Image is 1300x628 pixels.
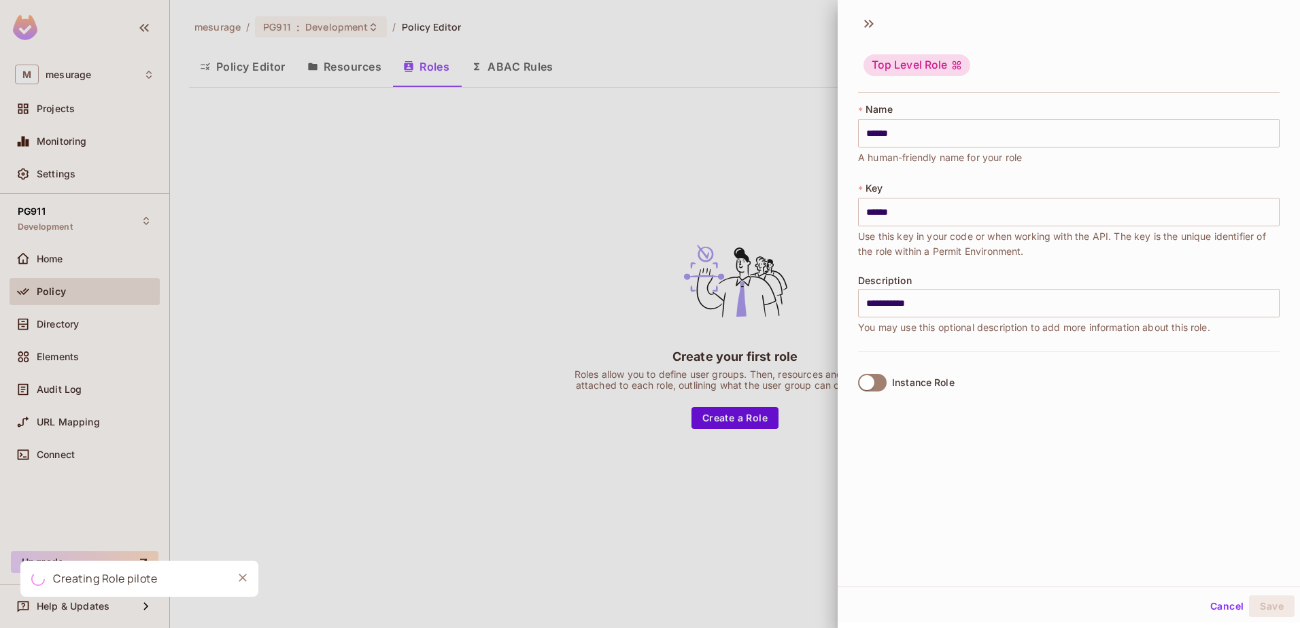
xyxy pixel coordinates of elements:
[863,54,970,76] div: Top Level Role
[892,377,955,388] div: Instance Role
[858,229,1280,259] span: Use this key in your code or when working with the API. The key is the unique identifier of the r...
[858,150,1022,165] span: A human-friendly name for your role
[858,275,912,286] span: Description
[1249,595,1295,617] button: Save
[233,568,253,588] button: Close
[866,183,883,194] span: Key
[858,320,1210,335] span: You may use this optional description to add more information about this role.
[53,570,157,587] div: Creating Role pilote
[1205,595,1249,617] button: Cancel
[866,104,893,115] span: Name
